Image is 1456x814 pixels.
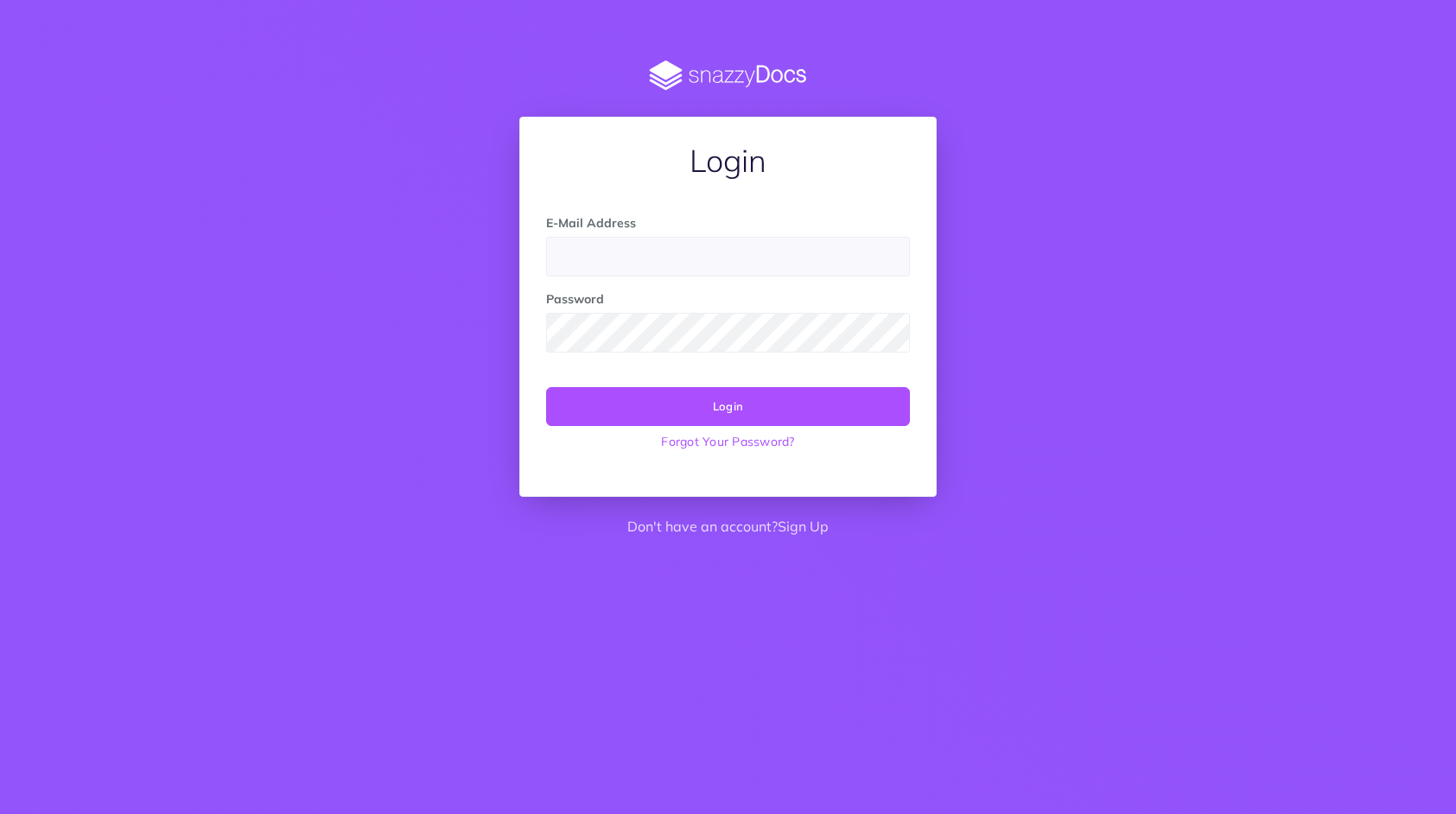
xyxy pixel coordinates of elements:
button: Login [546,387,910,425]
img: SnazzyDocs Logo [519,60,937,91]
a: Forgot Your Password? [546,426,910,457]
label: E-Mail Address [546,213,636,232]
h1: Login [546,143,910,178]
label: Password [546,289,604,308]
p: Don't have an account? [519,516,937,538]
a: Sign Up [778,518,829,535]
